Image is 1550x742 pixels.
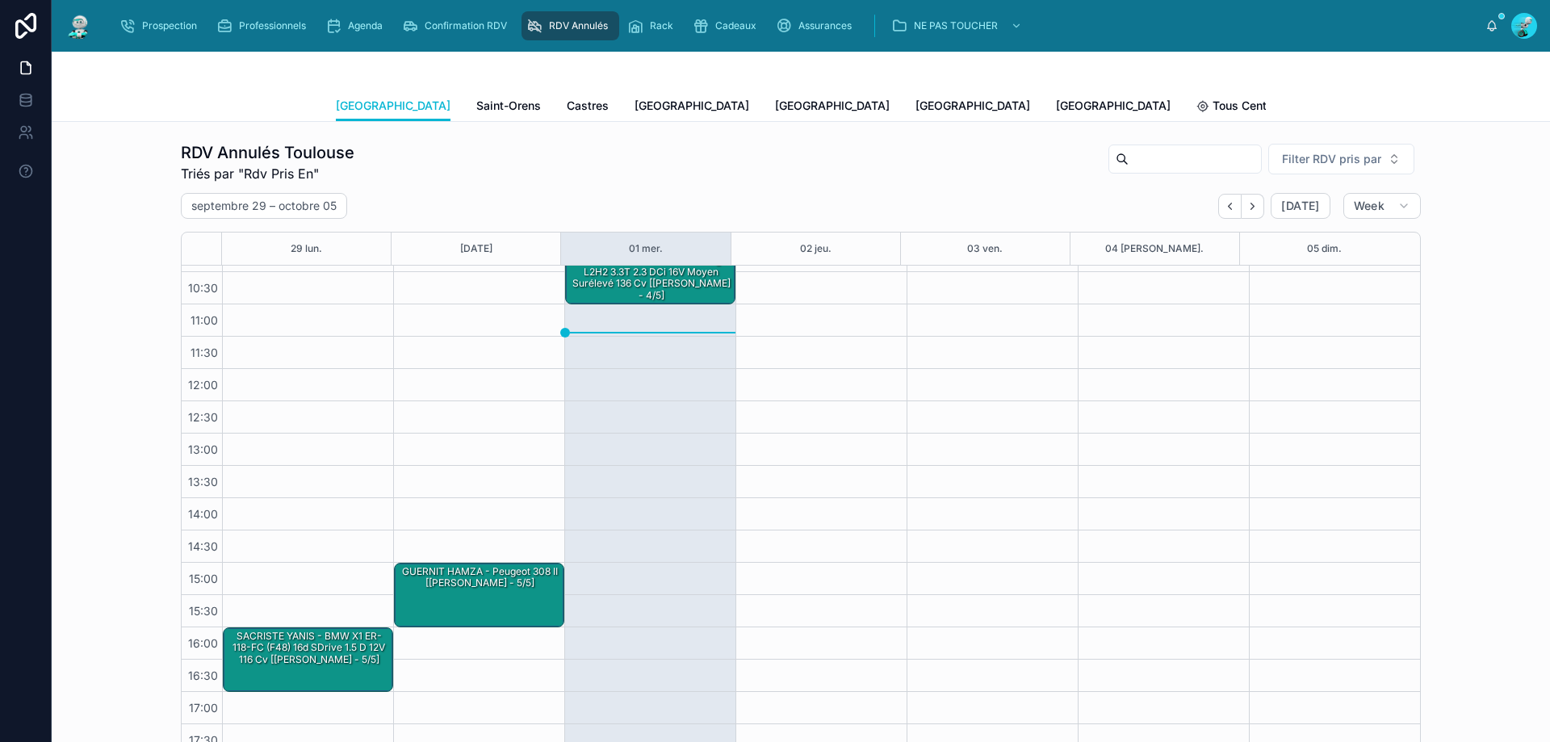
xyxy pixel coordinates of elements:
span: Professionnels [239,19,306,32]
span: 17:00 [185,701,222,715]
a: NE PAS TOUCHER [886,11,1030,40]
span: 14:00 [184,507,222,521]
span: [GEOGRAPHIC_DATA] [915,98,1030,114]
a: Assurances [771,11,863,40]
button: Back [1218,194,1242,219]
a: RDV Annulés [522,11,619,40]
span: Week [1354,199,1385,213]
a: Professionnels [212,11,317,40]
a: [GEOGRAPHIC_DATA] [915,91,1030,124]
button: 29 lun. [291,233,322,265]
div: [PERSON_NAME] - RENAULT Master III Phase 3 Traction Fourgon L2H2 3.3T 2.3 dCi 16V moyen surélevé ... [566,241,735,304]
a: Prospection [115,11,208,40]
div: SACRISTE YANIS - BMW X1 ER-118-FC (F48) 16d sDrive 1.5 d 12V 116 cv [[PERSON_NAME] - 5/5] [224,628,392,691]
button: 02 jeu. [800,233,832,265]
span: 16:30 [184,669,222,682]
span: RDV Annulés [549,19,608,32]
span: Castres [567,98,609,114]
span: [DATE] [1281,199,1319,213]
div: GUERNIT HAMZA - Peugeot 308 II [[PERSON_NAME] - 5/5] [397,564,563,591]
span: Assurances [798,19,852,32]
span: 13:30 [184,475,222,488]
span: 11:30 [186,346,222,359]
span: Saint-Orens [476,98,541,114]
button: Next [1242,194,1264,219]
div: scrollable content [107,8,1485,44]
span: 16:00 [184,636,222,650]
span: Cadeaux [715,19,756,32]
span: 12:00 [184,378,222,392]
div: GUERNIT HAMZA - Peugeot 308 II [[PERSON_NAME] - 5/5] [395,564,563,627]
a: Agenda [320,11,394,40]
h1: RDV Annulés Toulouse [181,141,354,164]
span: 10:30 [184,281,222,295]
button: 04 [PERSON_NAME]. [1105,233,1204,265]
div: [PERSON_NAME] - RENAULT Master III Phase 3 Traction Fourgon L2H2 3.3T 2.3 dCi 16V moyen surélevé ... [568,241,734,303]
span: [GEOGRAPHIC_DATA] [635,98,749,114]
span: [GEOGRAPHIC_DATA] [336,98,450,114]
span: 13:00 [184,442,222,456]
span: Rack [650,19,673,32]
span: Tous Centres [1213,98,1284,114]
button: [DATE] [460,233,492,265]
a: Rack [622,11,685,40]
a: Saint-Orens [476,91,541,124]
span: [GEOGRAPHIC_DATA] [775,98,890,114]
button: 03 ven. [967,233,1003,265]
a: Castres [567,91,609,124]
button: [DATE] [1271,193,1330,219]
a: Cadeaux [688,11,768,40]
button: 01 mer. [629,233,663,265]
a: Confirmation RDV [397,11,518,40]
span: 14:30 [184,539,222,553]
span: 12:30 [184,410,222,424]
span: 15:30 [185,604,222,618]
span: Filter RDV pris par [1282,151,1381,167]
button: 05 dim. [1307,233,1342,265]
img: App logo [65,13,94,39]
span: [GEOGRAPHIC_DATA] [1056,98,1171,114]
span: 15:00 [185,572,222,585]
a: [GEOGRAPHIC_DATA] [1056,91,1171,124]
span: 11:00 [186,313,222,327]
div: SACRISTE YANIS - BMW X1 ER-118-FC (F48) 16d sDrive 1.5 d 12V 116 cv [[PERSON_NAME] - 5/5] [226,629,392,667]
span: Agenda [348,19,383,32]
button: Week [1343,193,1421,219]
span: Confirmation RDV [425,19,507,32]
a: [GEOGRAPHIC_DATA] [775,91,890,124]
a: Tous Centres [1196,91,1284,124]
button: Select Button [1268,144,1414,174]
span: Triés par "Rdv Pris En" [181,164,354,183]
a: [GEOGRAPHIC_DATA] [336,91,450,122]
span: Prospection [142,19,197,32]
a: [GEOGRAPHIC_DATA] [635,91,749,124]
h2: septembre 29 – octobre 05 [191,198,337,214]
span: NE PAS TOUCHER [914,19,998,32]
